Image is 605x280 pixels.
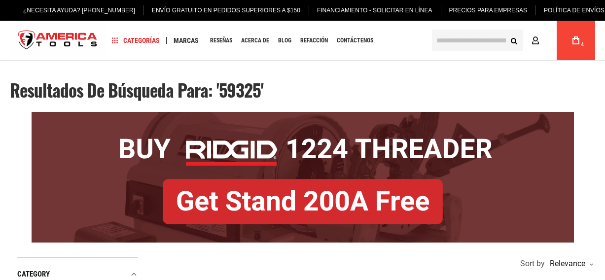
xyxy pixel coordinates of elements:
a: Marcas [169,34,203,47]
a: Blog [274,34,296,47]
font: Financiamiento - Solicitar en línea [317,7,432,14]
img: BOGO: Buy RIDGID® 1224 Threader, Get Stand 200A Free! [32,112,574,243]
a: logotipo de la tienda [10,22,106,59]
font: Marcas [174,36,199,44]
font: Reseñas [210,37,232,44]
div: Relevance [547,260,593,268]
font: 4 [581,42,584,47]
font: Envío gratuito en pedidos superiores a $150 [152,7,300,14]
font: Cuenta [543,36,569,44]
a: Refacción [296,34,332,47]
font: Acerca de [241,37,269,44]
font: Política de envíos [544,7,605,14]
a: Contáctenos [332,34,378,47]
font: Resultados de búsqueda para: '59325' [10,77,263,103]
font: Contáctenos [337,37,373,44]
span: Sort by [520,260,545,268]
a: Acerca de [237,34,274,47]
a: Categorías [107,34,164,47]
font: Blog [278,37,291,44]
a: Reseñas [206,34,237,47]
font: ¿Necesita ayuda? [PHONE_NUMBER] [23,7,135,14]
a: 4 [567,21,585,60]
font: Categorías [123,36,160,44]
font: Precios para empresas [449,7,528,14]
button: Buscar [504,31,523,50]
a: BOGO: Buy RIDGID® 1224 Threader, Get Stand 200A Free! [32,112,574,119]
img: Herramientas de América [10,22,106,59]
font: Refacción [300,37,328,44]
